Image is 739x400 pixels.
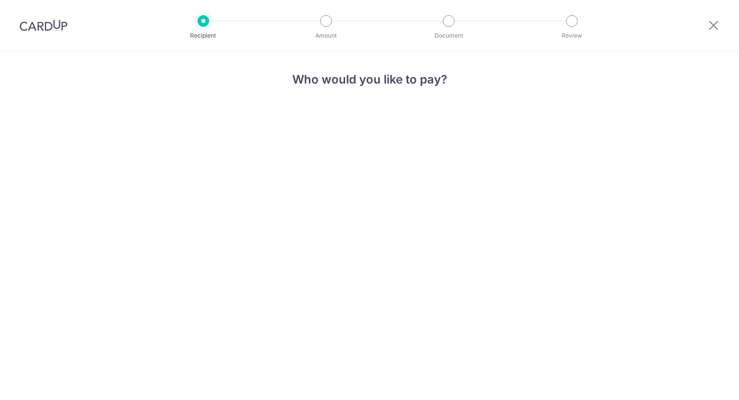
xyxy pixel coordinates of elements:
p: Review [536,31,608,41]
p: Document [413,31,485,41]
img: CardUp [20,20,67,31]
p: Amount [290,31,362,41]
h4: Who would you like to pay? [239,71,500,88]
p: Recipient [167,31,239,41]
